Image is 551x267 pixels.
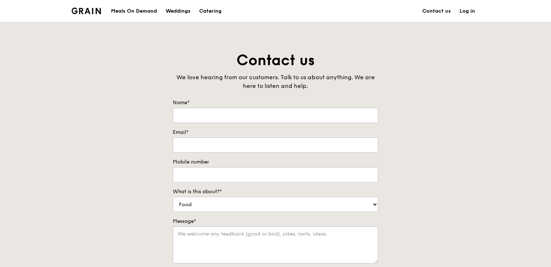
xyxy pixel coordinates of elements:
[418,0,455,22] a: Contact us
[173,73,378,90] div: We love hearing from our customers. Talk to us about anything. We are here to listen and help.
[161,0,195,22] a: Weddings
[173,218,378,225] label: Message*
[173,188,378,195] label: What is this about?*
[173,51,378,70] h1: Contact us
[111,0,157,22] div: Meals On Demand
[195,0,226,22] a: Catering
[199,0,222,22] div: Catering
[455,0,479,22] a: Log in
[72,8,101,14] img: Grain
[173,158,378,166] label: Mobile number
[166,0,191,22] div: Weddings
[173,129,378,136] label: Email*
[173,99,378,106] label: Name*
